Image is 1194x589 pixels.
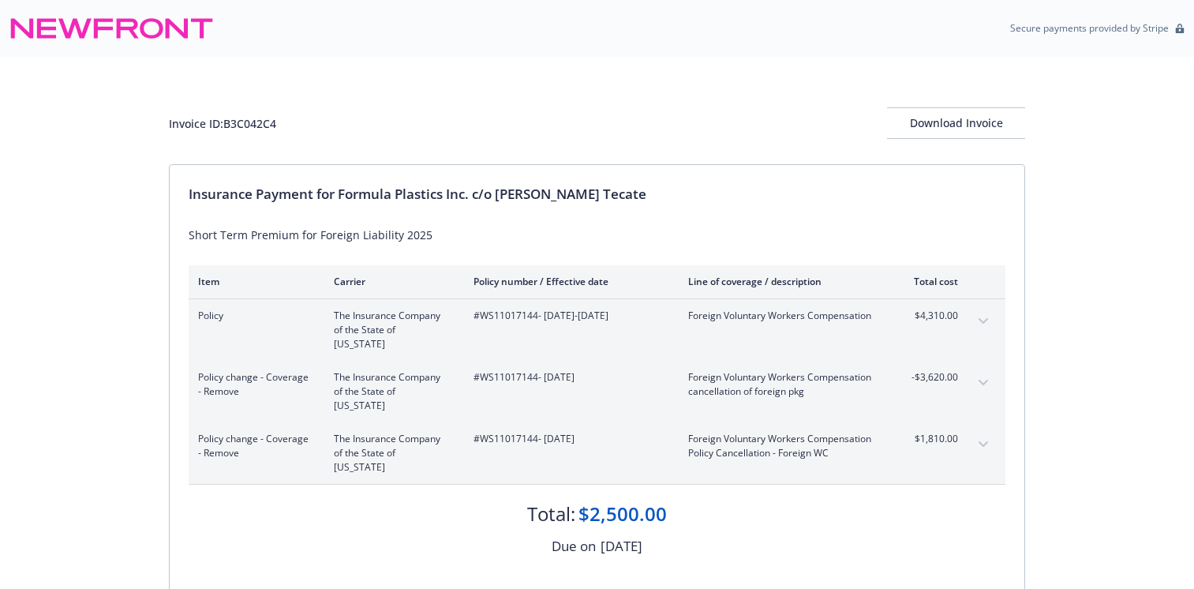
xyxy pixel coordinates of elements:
[899,432,958,446] span: $1,810.00
[198,432,309,460] span: Policy change - Coverage - Remove
[334,370,448,413] span: The Insurance Company of the State of [US_STATE]
[899,275,958,288] div: Total cost
[688,385,874,399] span: cancellation of foreign pkg
[578,501,667,527] div: $2,500.00
[473,432,663,446] span: #WS11017144 - [DATE]
[552,536,596,557] div: Due on
[189,227,1005,243] div: Short Term Premium for Foreign Liability 2025
[334,309,448,351] span: The Insurance Company of the State of [US_STATE]
[971,370,996,396] button: expand content
[601,536,642,557] div: [DATE]
[189,184,1005,204] div: Insurance Payment for Formula Plastics Inc. c/o [PERSON_NAME] Tecate
[688,309,874,323] span: Foreign Voluntary Workers Compensation
[198,370,309,399] span: Policy change - Coverage - Remove
[688,446,874,460] span: Policy Cancellation - Foreign WC
[899,370,958,385] span: -$3,620.00
[971,309,996,334] button: expand content
[334,432,448,475] span: The Insurance Company of the State of [US_STATE]
[887,108,1025,138] div: Download Invoice
[688,432,874,460] span: Foreign Voluntary Workers CompensationPolicy Cancellation - Foreign WC
[688,370,874,399] span: Foreign Voluntary Workers Compensationcancellation of foreign pkg
[169,115,276,132] div: Invoice ID: B3C042C4
[899,309,958,323] span: $4,310.00
[189,299,1005,361] div: PolicyThe Insurance Company of the State of [US_STATE]#WS11017144- [DATE]-[DATE]Foreign Voluntary...
[189,422,1005,484] div: Policy change - Coverage - RemoveThe Insurance Company of the State of [US_STATE]#WS11017144- [DA...
[527,501,575,527] div: Total:
[198,275,309,288] div: Item
[473,309,663,323] span: #WS11017144 - [DATE]-[DATE]
[887,107,1025,139] button: Download Invoice
[189,361,1005,422] div: Policy change - Coverage - RemoveThe Insurance Company of the State of [US_STATE]#WS11017144- [DA...
[473,275,663,288] div: Policy number / Effective date
[688,432,874,446] span: Foreign Voluntary Workers Compensation
[473,370,663,385] span: #WS11017144 - [DATE]
[334,275,448,288] div: Carrier
[688,275,874,288] div: Line of coverage / description
[198,309,309,323] span: Policy
[971,432,996,457] button: expand content
[688,370,874,385] span: Foreign Voluntary Workers Compensation
[1010,21,1169,35] p: Secure payments provided by Stripe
